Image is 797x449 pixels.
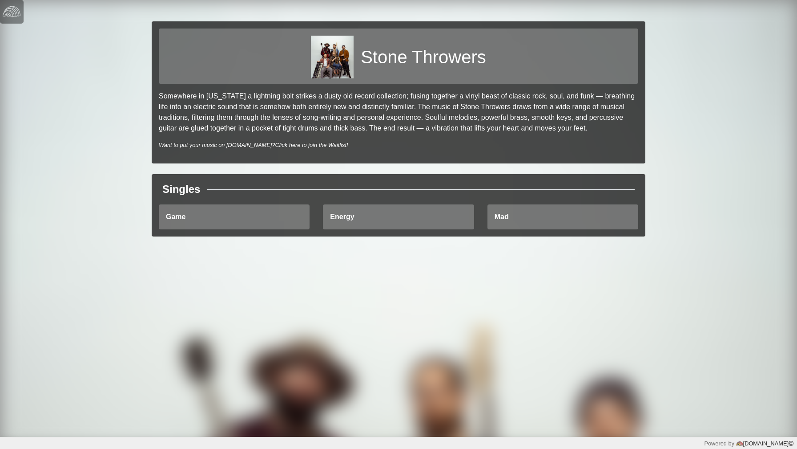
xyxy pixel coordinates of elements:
[487,204,638,229] a: Mad
[734,440,793,447] a: [DOMAIN_NAME]
[323,204,474,229] a: Energy
[311,36,354,78] img: 5a9a9a46e061e19c4eb49a2fdbd6feb6d7a535a0d9f66de2747a913400b495e2.jpg
[3,3,20,20] img: logo-white-4c48a5e4bebecaebe01ca5a9d34031cfd3d4ef9ae749242e8c4bf12ef99f53e8.png
[159,142,348,148] i: Want to put your music on [DOMAIN_NAME]?
[162,181,200,197] div: Singles
[736,440,743,447] img: logo-color-e1b8fa5219d03fcd66317c3d3cfaab08a3c62fe3c3b9b34d55d8365b78b1766b.png
[704,439,793,448] div: Powered by
[159,91,638,134] p: Somewhere in [US_STATE] a lightning bolt strikes a dusty old record collection; fusing together a...
[159,204,310,229] a: Game
[275,142,348,148] a: Click here to join the Waitlist!
[361,46,486,68] h1: Stone Throwers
